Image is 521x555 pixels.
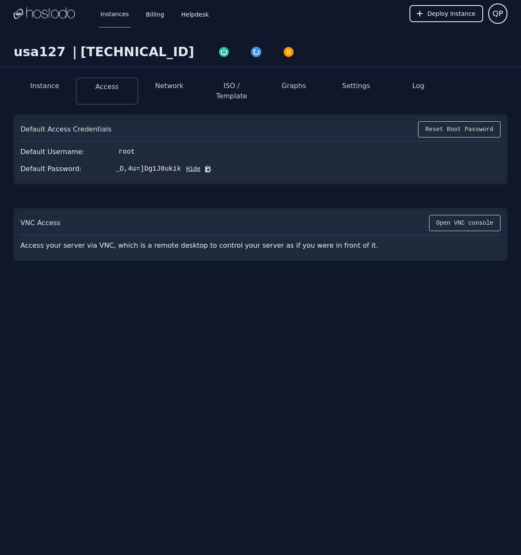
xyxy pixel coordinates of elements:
div: root [119,147,135,157]
div: Default Username: [20,147,85,157]
span: QP [492,8,503,20]
button: Power On [208,44,240,58]
button: Instance [30,81,59,91]
button: Power Off [272,44,305,58]
button: Open VNC console [429,215,501,231]
button: Hide [181,165,200,173]
img: Logo [14,7,75,20]
button: Access [95,82,119,92]
button: Settings [342,81,370,91]
button: ISO / Template [207,81,256,101]
img: Restart [250,46,262,58]
div: Default Access Credentials [20,124,112,134]
button: Reset Root Password [418,121,501,137]
div: VNC Access [20,218,60,228]
span: Deploy Instance [427,9,475,18]
div: Default Password: [20,164,82,174]
button: Graphs [282,81,306,91]
button: Log [412,81,425,91]
button: Deploy Instance [409,5,483,22]
div: Access your server via VNC, which is a remote desktop to control your server as if you were in fr... [20,237,402,254]
div: usa127 [14,44,69,60]
div: _D,4u=]Dg1J0ukik [116,164,181,174]
img: Power On [218,46,230,58]
div: [TECHNICAL_ID] [80,44,194,60]
button: Restart [240,44,272,58]
button: Network [155,81,183,91]
div: | [69,44,80,60]
img: Power Off [283,46,295,58]
button: User menu [488,3,507,24]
